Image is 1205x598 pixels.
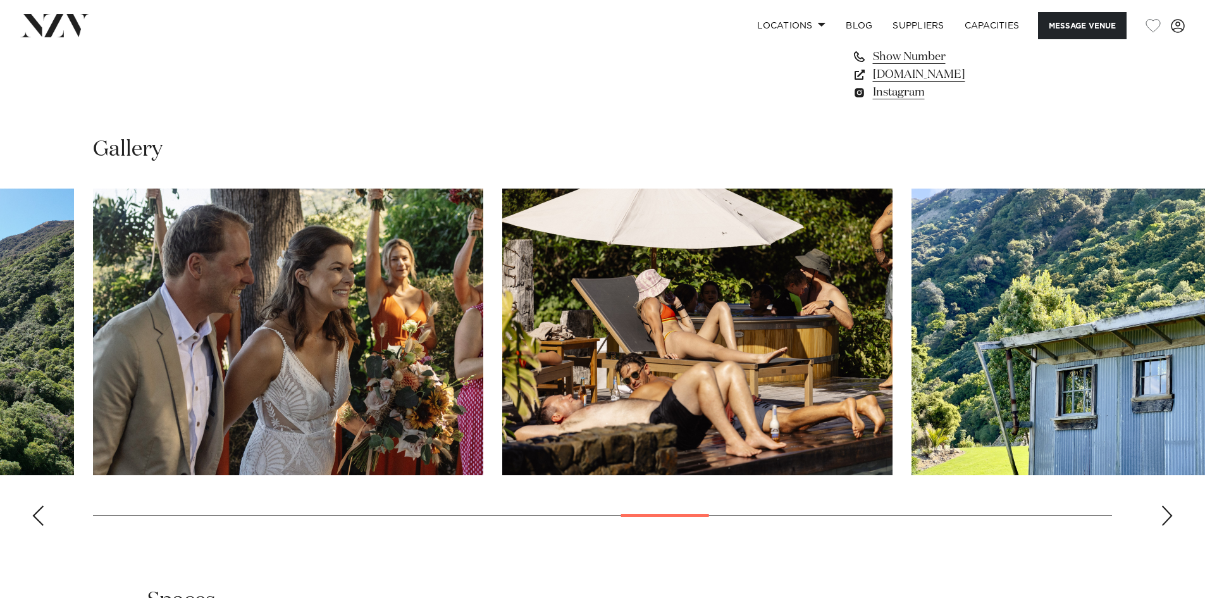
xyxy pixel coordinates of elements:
[747,12,836,39] a: Locations
[93,189,483,475] swiper-slide: 16 / 29
[836,12,882,39] a: BLOG
[882,12,954,39] a: SUPPLIERS
[20,14,89,37] img: nzv-logo.png
[852,66,1058,84] a: [DOMAIN_NAME]
[93,135,163,164] h2: Gallery
[852,84,1058,101] a: Instagram
[1038,12,1127,39] button: Message Venue
[502,189,893,475] swiper-slide: 17 / 29
[955,12,1030,39] a: Capacities
[852,48,1058,66] a: Show Number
